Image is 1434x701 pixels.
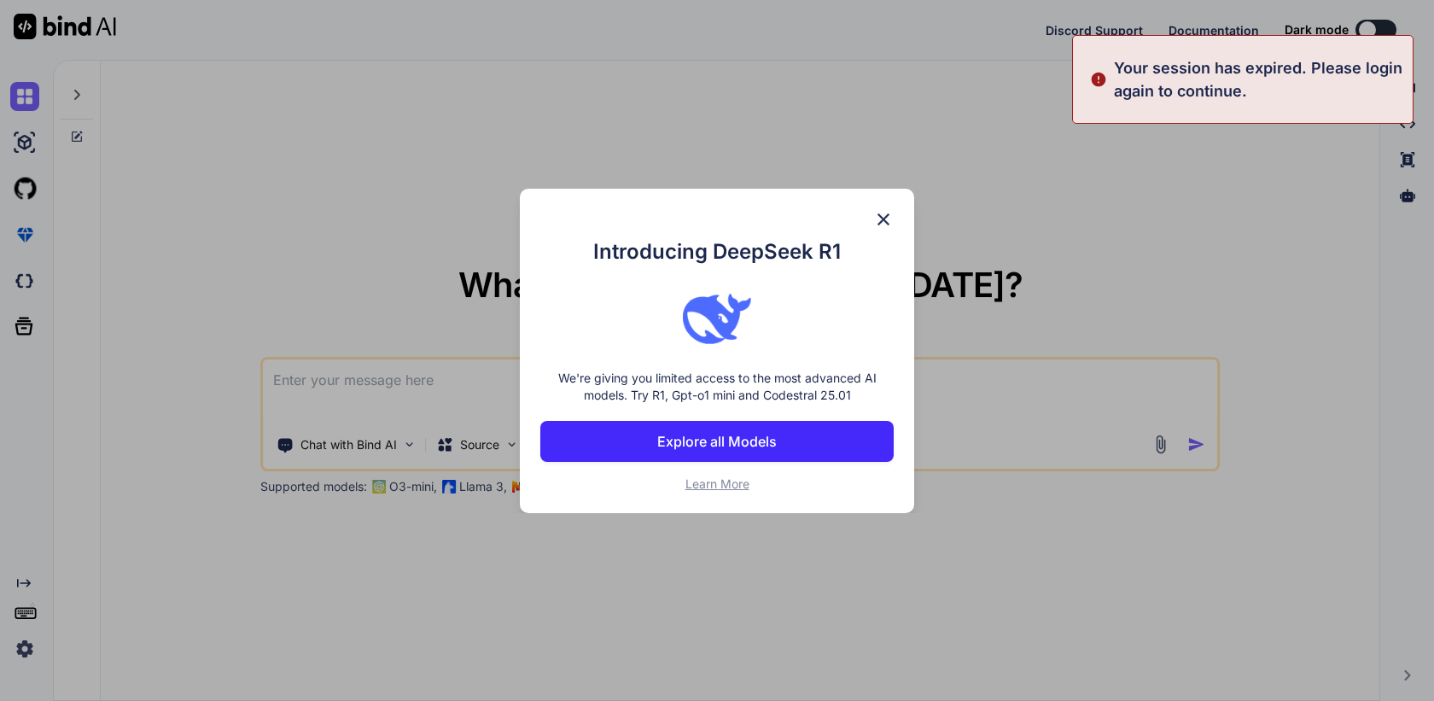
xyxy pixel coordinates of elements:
img: close [873,209,894,230]
img: bind logo [683,284,751,353]
h1: Introducing DeepSeek R1 [540,237,894,267]
img: alert [1090,56,1107,102]
p: Explore all Models [657,431,777,452]
p: Your session has expired. Please login again to continue. [1114,56,1402,102]
p: We're giving you limited access to the most advanced AI models. Try R1, Gpt-o1 mini and Codestral... [540,370,894,404]
span: Learn More [685,476,749,491]
button: Explore all Models [540,421,894,462]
